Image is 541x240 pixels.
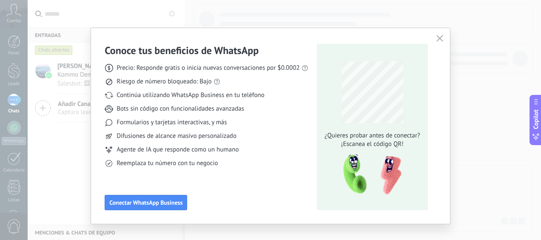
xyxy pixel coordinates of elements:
[105,44,259,57] h3: Conoce tus beneficios de WhatsApp
[117,77,211,86] span: Riesgo de número bloqueado: Bajo
[322,140,422,149] span: ¡Escanea el código QR!
[117,146,239,154] span: Agente de IA que responde como un humano
[117,91,264,100] span: Continúa utilizando WhatsApp Business en tu teléfono
[532,110,540,129] span: Copilot
[336,152,403,197] img: qr-pic-1x.png
[109,200,182,206] span: Conectar WhatsApp Business
[117,105,244,113] span: Bots sin código con funcionalidades avanzadas
[322,131,422,140] span: ¿Quieres probar antes de conectar?
[117,64,300,72] span: Precio: Responde gratis o inicia nuevas conversaciones por $0.0002
[117,159,218,168] span: Reemplaza tu número con tu negocio
[117,132,236,140] span: Difusiones de alcance masivo personalizado
[117,118,227,127] span: Formularios y tarjetas interactivas, y más
[105,195,187,210] button: Conectar WhatsApp Business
